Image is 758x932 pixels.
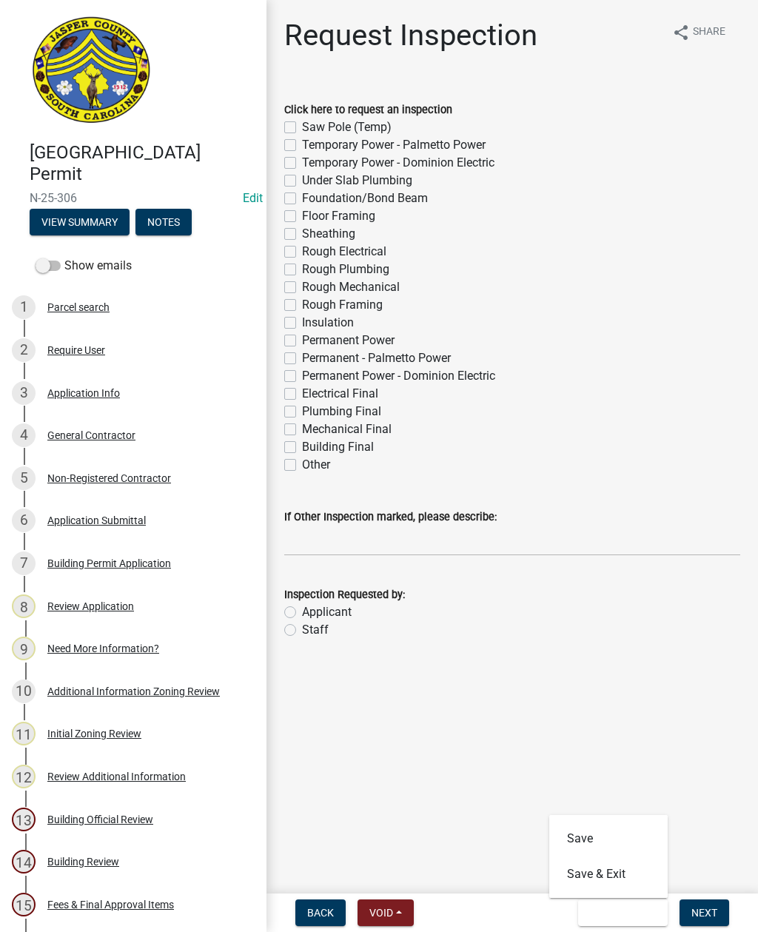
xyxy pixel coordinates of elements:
span: Back [307,907,334,919]
label: Applicant [302,603,352,621]
label: Temporary Power - Palmetto Power [302,136,486,154]
label: Staff [302,621,329,639]
div: Need More Information? [47,643,159,654]
span: Share [693,24,725,41]
div: 15 [12,893,36,916]
label: Foundation/Bond Beam [302,190,428,207]
label: Rough Framing [302,296,383,314]
wm-modal-confirm: Summary [30,217,130,229]
div: 8 [12,594,36,618]
wm-modal-confirm: Edit Application Number [243,191,263,205]
div: Application Submittal [47,515,146,526]
button: Save & Exit [578,899,668,926]
h1: Request Inspection [284,18,537,53]
label: If Other Inspection marked, please describe: [284,512,497,523]
label: Temporary Power - Dominion Electric [302,154,494,172]
label: Sheathing [302,225,355,243]
div: 13 [12,808,36,831]
label: Click here to request an inspection [284,105,452,115]
label: Inspection Requested by: [284,590,405,600]
label: Under Slab Plumbing [302,172,412,190]
label: Plumbing Final [302,403,381,420]
div: 9 [12,637,36,660]
div: Review Additional Information [47,771,186,782]
div: Additional Information Zoning Review [47,686,220,697]
label: Saw Pole (Temp) [302,118,392,136]
div: Non-Registered Contractor [47,473,171,483]
div: Require User [47,345,105,355]
div: General Contractor [47,430,135,440]
label: Floor Framing [302,207,375,225]
div: 12 [12,765,36,788]
span: Void [369,907,393,919]
button: Notes [135,209,192,235]
label: Electrical Final [302,385,378,403]
button: Save [549,821,668,856]
div: 11 [12,722,36,745]
div: 5 [12,466,36,490]
div: 1 [12,295,36,319]
div: 6 [12,509,36,532]
wm-modal-confirm: Notes [135,217,192,229]
h4: [GEOGRAPHIC_DATA] Permit [30,142,255,185]
div: Initial Zoning Review [47,728,141,739]
div: 14 [12,850,36,874]
button: Next [680,899,729,926]
div: Application Info [47,388,120,398]
div: Building Review [47,856,119,867]
div: Parcel search [47,302,110,312]
label: Building Final [302,438,374,456]
span: Save & Exit [590,907,647,919]
button: shareShare [660,18,737,47]
div: 2 [12,338,36,362]
label: Permanent - Palmetto Power [302,349,451,367]
a: Edit [243,191,263,205]
label: Rough Mechanical [302,278,400,296]
div: Building Permit Application [47,558,171,569]
div: 4 [12,423,36,447]
label: Insulation [302,314,354,332]
i: share [672,24,690,41]
label: Permanent Power - Dominion Electric [302,367,495,385]
img: Jasper County, South Carolina [30,16,153,127]
label: Rough Plumbing [302,261,389,278]
span: Next [691,907,717,919]
label: Show emails [36,257,132,275]
div: Building Official Review [47,814,153,825]
button: View Summary [30,209,130,235]
span: N-25-306 [30,191,237,205]
div: 7 [12,552,36,575]
button: Save & Exit [549,856,668,892]
div: Review Application [47,601,134,611]
button: Void [358,899,414,926]
div: 10 [12,680,36,703]
label: Rough Electrical [302,243,386,261]
label: Permanent Power [302,332,395,349]
button: Back [295,899,346,926]
div: Save & Exit [549,815,668,898]
div: 3 [12,381,36,405]
label: Mechanical Final [302,420,392,438]
div: Fees & Final Approval Items [47,899,174,910]
label: Other [302,456,330,474]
